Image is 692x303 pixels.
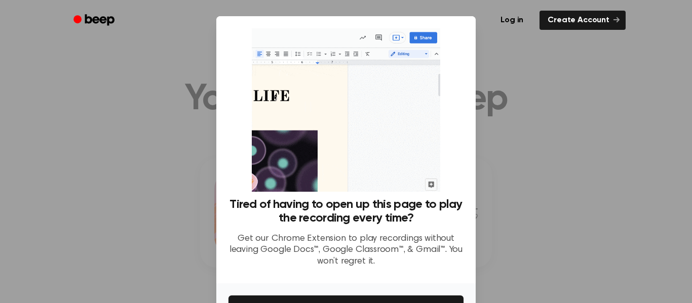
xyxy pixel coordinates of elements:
[490,9,533,32] a: Log in
[252,28,440,192] img: Beep extension in action
[540,11,626,30] a: Create Account
[228,233,464,268] p: Get our Chrome Extension to play recordings without leaving Google Docs™, Google Classroom™, & Gm...
[228,198,464,225] h3: Tired of having to open up this page to play the recording every time?
[66,11,124,30] a: Beep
